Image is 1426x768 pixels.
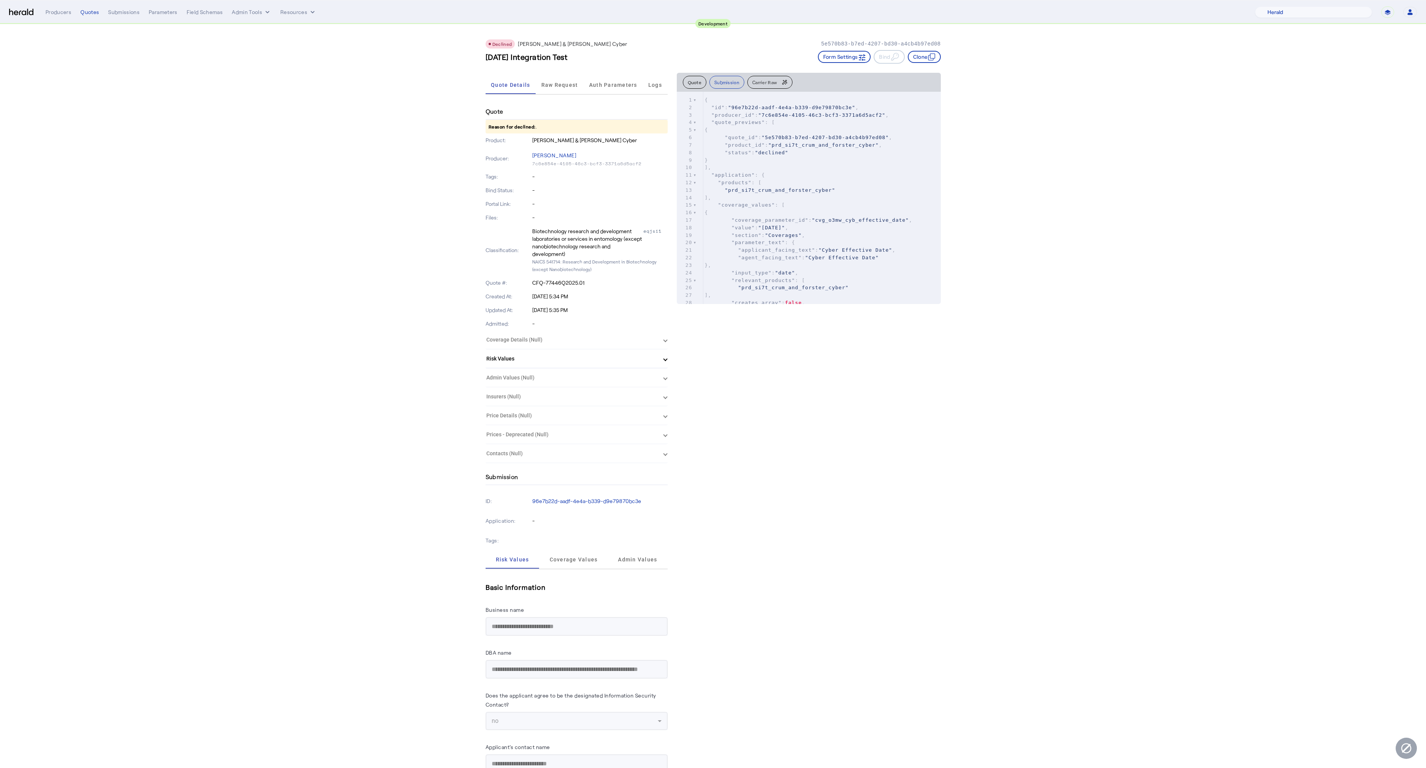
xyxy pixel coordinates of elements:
img: Herald Logo [9,9,33,16]
p: Quote #: [486,279,531,287]
p: Updated At: [486,306,531,314]
button: Resources dropdown menu [280,8,316,16]
div: 27 [677,292,693,299]
span: : , [705,105,859,110]
span: Carrier Raw [752,80,777,85]
span: "coverage_values" [718,202,775,208]
p: Producer: [486,155,531,162]
span: Quote Details [491,82,530,88]
span: "value" [731,225,755,230]
button: Carrier Raw [747,76,792,89]
span: "date" [775,270,795,276]
button: Clone [908,51,941,63]
div: 22 [677,254,693,262]
div: 18 [677,224,693,232]
div: 9 [677,157,693,164]
div: 3 [677,111,693,119]
div: Field Schemas [187,8,223,16]
p: Tags: [486,535,531,546]
div: 10 [677,164,693,171]
p: Created At: [486,293,531,300]
span: : , [705,232,805,238]
span: : [ [705,202,785,208]
span: "quote_id" [725,135,758,140]
span: "products" [718,180,752,185]
span: : , [705,142,882,148]
span: ], [705,165,712,170]
p: 7c6e854e-4105-46c3-bcf3-3371a6d5acf2 [532,161,668,167]
span: Coverage Values [550,557,598,562]
label: Applicant's contact name [486,744,550,750]
span: : , [705,135,892,140]
span: "product_id" [725,142,765,148]
span: : [705,150,789,155]
span: : , [705,300,805,306]
span: : [ [705,180,762,185]
div: Biotechnology research and development laboratories or services in entomology (except nanobiotech... [532,227,642,258]
div: 20 [677,239,693,246]
div: 23 [677,262,693,269]
div: 19 [677,232,693,239]
label: Does the applicant agree to be the designated Information Security Contact? [486,692,656,708]
span: "7c6e854e-4105-46c3-bcf3-3371a6d5acf2" [758,112,885,118]
span: : { [705,172,765,178]
p: [PERSON_NAME] & [PERSON_NAME] Cyber [532,136,668,144]
span: "input_type" [731,270,772,276]
span: "declined" [755,150,788,155]
span: : [ [705,119,775,125]
mat-expansion-panel-header: Risk Values [486,350,668,368]
span: "prd_si7t_crum_and_forster_cyber" [725,187,835,193]
p: NAICS 541714: Research and Development in Biotechnology (except Nanobiotechnology) [532,258,668,273]
div: 16 [677,209,693,216]
span: "prd_si7t_crum_and_forster_cyber" [738,285,849,290]
div: 1 [677,96,693,104]
p: Admitted: [486,320,531,328]
span: : , [705,270,799,276]
p: [PERSON_NAME] & [PERSON_NAME] Cyber [518,40,627,48]
div: 2 [677,104,693,111]
div: 8 [677,149,693,157]
span: Declined [492,41,512,47]
span: "section" [731,232,761,238]
span: : , [705,247,896,253]
p: [DATE] 5:34 PM [532,293,668,300]
span: "Cyber Effective Date" [819,247,892,253]
h4: Submission [486,472,518,481]
span: "parameter_text" [731,240,785,245]
span: "quote_previews" [711,119,765,125]
span: : [ [705,277,805,283]
div: Quotes [80,8,99,16]
div: 28 [677,299,693,307]
p: Application: [486,516,531,526]
label: DBA name [486,649,512,656]
span: "agent_facing_text" [738,255,802,260]
p: 96e7b22d-aadf-4e4a-b339-d9e79870bc3e [532,497,668,505]
p: [DATE] 5:35 PM [532,306,668,314]
p: [PERSON_NAME] [532,150,668,161]
div: 4 [677,119,693,126]
span: ], [705,195,712,201]
span: Admin Values [618,557,657,562]
button: Submission [709,76,744,89]
p: ID: [486,496,531,506]
span: { [705,127,708,133]
span: "[DATE]" [758,225,785,230]
span: } [705,157,708,163]
span: "applicant_facing_text" [738,247,815,253]
span: "cvg_o3mw_cyb_effective_date" [812,217,909,223]
span: : [705,255,879,260]
span: "Cyber Effective Date" [805,255,879,260]
span: "relevant_products" [731,277,795,283]
button: Form Settings [818,51,871,63]
span: "application" [711,172,755,178]
span: Logs [648,82,662,88]
div: 17 [677,216,693,224]
span: }, [705,262,712,268]
p: CFQ-77446Q2025.01 [532,279,668,287]
p: Portal Link: [486,200,531,208]
button: internal dropdown menu [232,8,271,16]
div: 15 [677,201,693,209]
p: Classification: [486,246,531,254]
p: - [532,187,668,194]
div: Submissions [108,8,140,16]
